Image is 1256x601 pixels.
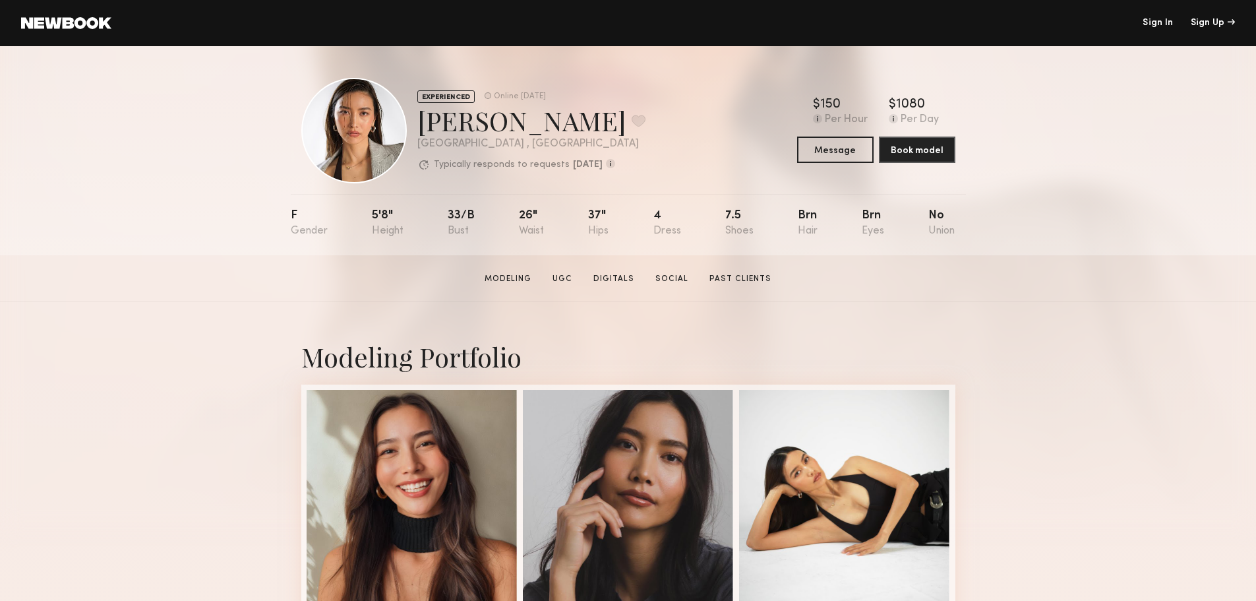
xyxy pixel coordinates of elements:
div: No [928,210,955,237]
div: 150 [820,98,841,111]
div: Brn [798,210,818,237]
div: 1080 [896,98,925,111]
div: EXPERIENCED [417,90,475,103]
div: Brn [862,210,884,237]
div: Sign Up [1191,18,1235,28]
div: 7.5 [725,210,754,237]
a: Sign In [1143,18,1173,28]
div: Per Hour [825,114,868,126]
div: Modeling Portfolio [301,339,955,374]
div: 26" [519,210,544,237]
div: F [291,210,328,237]
div: Per Day [901,114,939,126]
b: [DATE] [573,160,603,170]
p: Typically responds to requests [434,160,570,170]
button: Book model [879,137,955,163]
a: Past Clients [704,273,777,285]
a: Social [650,273,694,285]
div: 4 [653,210,681,237]
div: [GEOGRAPHIC_DATA] , [GEOGRAPHIC_DATA] [417,139,645,150]
button: Message [797,137,874,163]
div: $ [813,98,820,111]
div: $ [889,98,896,111]
a: UGC [547,273,578,285]
div: 37" [588,210,609,237]
div: 5'8" [372,210,404,237]
div: 33/b [448,210,475,237]
a: Modeling [479,273,537,285]
div: [PERSON_NAME] [417,103,645,138]
a: Digitals [588,273,640,285]
div: Online [DATE] [494,92,546,101]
